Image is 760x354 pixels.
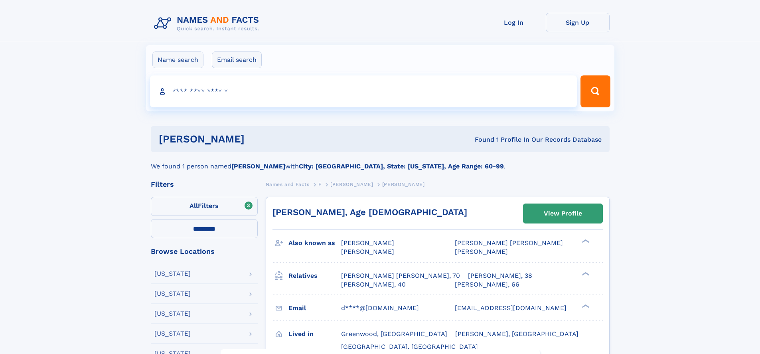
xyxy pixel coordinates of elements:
div: ❯ [580,303,590,309]
a: F [318,179,322,189]
span: [PERSON_NAME] [PERSON_NAME] [455,239,563,247]
h1: [PERSON_NAME] [159,134,360,144]
input: search input [150,75,577,107]
span: [EMAIL_ADDRESS][DOMAIN_NAME] [455,304,567,312]
div: ❯ [580,271,590,276]
span: [GEOGRAPHIC_DATA], [GEOGRAPHIC_DATA] [341,343,478,350]
span: [PERSON_NAME] [341,239,394,247]
div: [US_STATE] [154,271,191,277]
img: Logo Names and Facts [151,13,266,34]
div: View Profile [544,204,582,223]
button: Search Button [580,75,610,107]
a: [PERSON_NAME], 66 [455,280,519,289]
span: [PERSON_NAME] [341,248,394,255]
div: ❯ [580,239,590,244]
a: [PERSON_NAME], 38 [468,271,532,280]
span: [PERSON_NAME], [GEOGRAPHIC_DATA] [455,330,578,338]
label: Email search [212,51,262,68]
h3: Relatives [288,269,341,283]
a: [PERSON_NAME] [330,179,373,189]
span: [PERSON_NAME] [330,182,373,187]
span: [PERSON_NAME] [455,248,508,255]
a: Sign Up [546,13,610,32]
span: Greenwood, [GEOGRAPHIC_DATA] [341,330,447,338]
a: [PERSON_NAME], 40 [341,280,406,289]
label: Filters [151,197,258,216]
a: [PERSON_NAME] [PERSON_NAME], 70 [341,271,460,280]
div: Browse Locations [151,248,258,255]
h3: Also known as [288,236,341,250]
h3: Email [288,301,341,315]
span: [PERSON_NAME] [382,182,425,187]
span: F [318,182,322,187]
div: Found 1 Profile In Our Records Database [359,135,602,144]
a: Names and Facts [266,179,310,189]
b: City: [GEOGRAPHIC_DATA], State: [US_STATE], Age Range: 60-99 [299,162,504,170]
a: Log In [482,13,546,32]
div: Filters [151,181,258,188]
span: All [190,202,198,210]
div: [US_STATE] [154,330,191,337]
div: [US_STATE] [154,291,191,297]
a: View Profile [523,204,602,223]
div: We found 1 person named with . [151,152,610,171]
label: Name search [152,51,203,68]
h3: Lived in [288,327,341,341]
a: [PERSON_NAME], Age [DEMOGRAPHIC_DATA] [272,207,467,217]
b: [PERSON_NAME] [231,162,285,170]
div: [US_STATE] [154,310,191,317]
